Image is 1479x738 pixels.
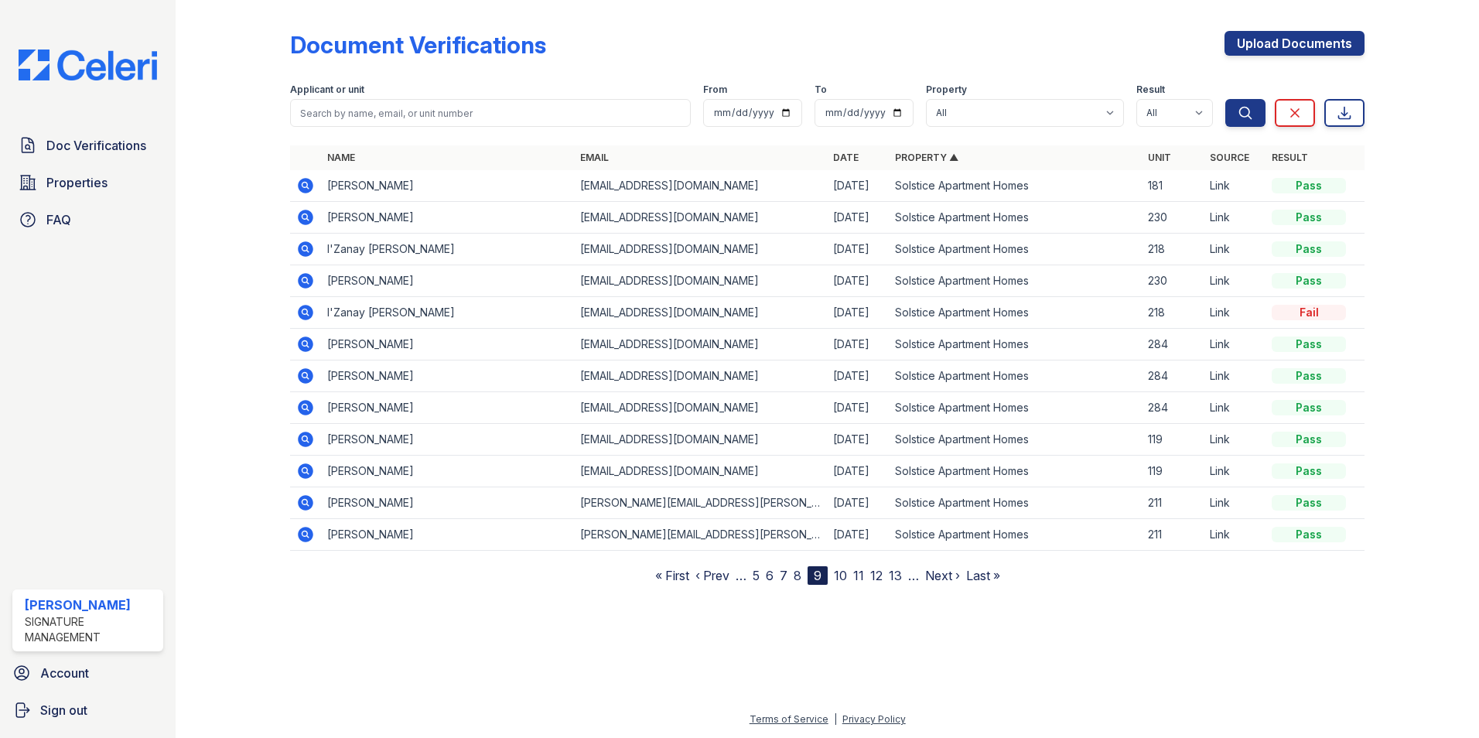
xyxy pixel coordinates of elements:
a: 7 [780,568,787,583]
td: Link [1204,234,1266,265]
td: [EMAIL_ADDRESS][DOMAIN_NAME] [574,424,827,456]
label: From [703,84,727,96]
td: Link [1204,329,1266,360]
td: [PERSON_NAME] [321,424,574,456]
a: Terms of Service [750,713,828,725]
a: Upload Documents [1225,31,1365,56]
input: Search by name, email, or unit number [290,99,691,127]
td: Solstice Apartment Homes [889,202,1142,234]
td: [PERSON_NAME] [321,265,574,297]
a: 12 [870,568,883,583]
div: Pass [1272,368,1346,384]
div: Pass [1272,527,1346,542]
a: Doc Verifications [12,130,163,161]
a: Last » [966,568,1000,583]
td: 284 [1142,392,1204,424]
td: [EMAIL_ADDRESS][DOMAIN_NAME] [574,297,827,329]
td: Link [1204,392,1266,424]
td: [DATE] [827,456,889,487]
a: 6 [766,568,774,583]
td: 211 [1142,487,1204,519]
a: Account [6,658,169,688]
td: I'Zanay [PERSON_NAME] [321,234,574,265]
td: [PERSON_NAME][EMAIL_ADDRESS][PERSON_NAME][DOMAIN_NAME] [574,519,827,551]
td: [PERSON_NAME][EMAIL_ADDRESS][PERSON_NAME][DOMAIN_NAME] [574,487,827,519]
td: [EMAIL_ADDRESS][DOMAIN_NAME] [574,456,827,487]
a: Source [1210,152,1249,163]
td: Solstice Apartment Homes [889,329,1142,360]
td: Link [1204,519,1266,551]
td: Link [1204,202,1266,234]
td: 218 [1142,297,1204,329]
label: Applicant or unit [290,84,364,96]
td: Solstice Apartment Homes [889,265,1142,297]
td: [EMAIL_ADDRESS][DOMAIN_NAME] [574,202,827,234]
div: Document Verifications [290,31,546,59]
a: Privacy Policy [842,713,906,725]
a: Email [580,152,609,163]
a: FAQ [12,204,163,235]
td: Solstice Apartment Homes [889,456,1142,487]
span: … [736,566,746,585]
a: Result [1272,152,1308,163]
td: [DATE] [827,487,889,519]
td: [DATE] [827,234,889,265]
td: 119 [1142,424,1204,456]
span: FAQ [46,210,71,229]
td: [EMAIL_ADDRESS][DOMAIN_NAME] [574,234,827,265]
div: Pass [1272,210,1346,225]
td: Link [1204,487,1266,519]
td: [PERSON_NAME] [321,519,574,551]
td: [EMAIL_ADDRESS][DOMAIN_NAME] [574,265,827,297]
label: Result [1136,84,1165,96]
td: 181 [1142,170,1204,202]
td: 284 [1142,329,1204,360]
td: 211 [1142,519,1204,551]
td: Link [1204,360,1266,392]
div: [PERSON_NAME] [25,596,157,614]
label: To [815,84,827,96]
td: [PERSON_NAME] [321,456,574,487]
td: 230 [1142,202,1204,234]
img: CE_Logo_Blue-a8612792a0a2168367f1c8372b55b34899dd931a85d93a1a3d3e32e68fde9ad4.png [6,50,169,80]
a: Sign out [6,695,169,726]
div: Signature Management [25,614,157,645]
td: Solstice Apartment Homes [889,424,1142,456]
td: [DATE] [827,424,889,456]
td: Link [1204,265,1266,297]
td: [PERSON_NAME] [321,392,574,424]
a: Property ▲ [895,152,958,163]
td: [DATE] [827,329,889,360]
label: Property [926,84,967,96]
td: [PERSON_NAME] [321,202,574,234]
a: Unit [1148,152,1171,163]
td: [EMAIL_ADDRESS][DOMAIN_NAME] [574,360,827,392]
td: [DATE] [827,519,889,551]
td: [EMAIL_ADDRESS][DOMAIN_NAME] [574,170,827,202]
span: Doc Verifications [46,136,146,155]
a: ‹ Prev [695,568,729,583]
div: Pass [1272,178,1346,193]
span: Sign out [40,701,87,719]
a: Properties [12,167,163,198]
span: … [908,566,919,585]
div: Pass [1272,337,1346,352]
div: Pass [1272,495,1346,511]
a: Next › [925,568,960,583]
td: 284 [1142,360,1204,392]
td: [DATE] [827,297,889,329]
a: « First [655,568,689,583]
a: Date [833,152,859,163]
td: Solstice Apartment Homes [889,297,1142,329]
td: [EMAIL_ADDRESS][DOMAIN_NAME] [574,392,827,424]
td: Link [1204,424,1266,456]
td: [PERSON_NAME] [321,360,574,392]
span: Properties [46,173,108,192]
div: Pass [1272,463,1346,479]
td: [PERSON_NAME] [321,329,574,360]
td: [DATE] [827,392,889,424]
td: 119 [1142,456,1204,487]
td: [DATE] [827,170,889,202]
div: 9 [808,566,828,585]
